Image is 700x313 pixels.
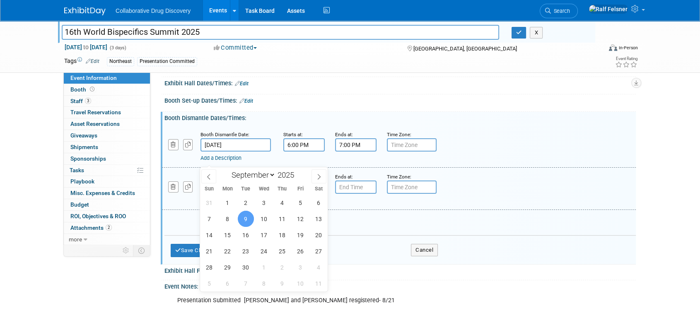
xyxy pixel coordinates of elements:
a: Budget [64,199,150,210]
a: Staff3 [64,96,150,107]
img: Ralf Felsner [589,5,628,14]
div: Presentation Committed [137,57,197,66]
span: Shipments [70,144,98,150]
span: Tasks [70,167,84,173]
small: Starts at: [283,132,303,137]
span: September 7, 2025 [201,211,217,227]
a: ROI, Objectives & ROO [64,211,150,222]
span: [DATE] [DATE] [64,43,108,51]
span: September 30, 2025 [238,259,254,275]
input: Time Zone [387,181,437,194]
a: more [64,234,150,245]
span: September 15, 2025 [220,227,236,243]
span: September 12, 2025 [292,211,309,227]
input: Time Zone [387,138,437,152]
span: September 2, 2025 [238,195,254,211]
span: September 8, 2025 [220,211,236,227]
span: September 25, 2025 [274,243,290,259]
span: Playbook [70,178,94,185]
a: Asset Reservations [64,118,150,130]
a: Attachments2 [64,222,150,234]
button: Cancel [411,244,438,256]
span: Event Information [70,75,117,81]
span: Wed [255,186,273,192]
td: Tags [64,57,99,66]
small: Time Zone: [387,132,411,137]
span: October 9, 2025 [274,275,290,291]
a: Playbook [64,176,150,187]
td: Toggle Event Tabs [133,245,150,256]
input: Year [275,170,300,180]
span: September 4, 2025 [274,195,290,211]
span: Mon [218,186,237,192]
a: Travel Reservations [64,107,150,118]
span: September 21, 2025 [201,243,217,259]
td: Personalize Event Tab Strip [119,245,133,256]
span: Sun [200,186,218,192]
span: October 7, 2025 [238,275,254,291]
div: Event Rating [615,57,637,61]
a: Add a Description [200,155,241,161]
span: September 24, 2025 [256,243,272,259]
button: Committed [211,43,260,52]
span: August 31, 2025 [201,195,217,211]
span: September 18, 2025 [274,227,290,243]
span: [GEOGRAPHIC_DATA], [GEOGRAPHIC_DATA] [413,46,517,52]
a: Event Information [64,72,150,84]
span: October 3, 2025 [292,259,309,275]
a: Shipments [64,142,150,153]
span: ROI, Objectives & ROO [70,213,126,219]
input: Start Time [283,138,325,152]
span: more [69,236,82,243]
a: Giveaways [64,130,150,141]
span: October 2, 2025 [274,259,290,275]
button: Save Changes [171,244,222,257]
span: October 4, 2025 [311,259,327,275]
div: Exhibit Hall Floor Plan: [164,265,636,275]
span: October 5, 2025 [201,275,217,291]
span: Sat [309,186,328,192]
div: Event Notes: [164,280,636,291]
span: September 27, 2025 [311,243,327,259]
span: Tue [237,186,255,192]
input: End Time [335,138,377,152]
a: Sponsorships [64,153,150,164]
a: Misc. Expenses & Credits [64,188,150,199]
div: In-Person [618,45,638,51]
span: Collaborative Drug Discovery [116,7,191,14]
span: September 29, 2025 [220,259,236,275]
span: October 6, 2025 [220,275,236,291]
span: September 28, 2025 [201,259,217,275]
span: September 22, 2025 [220,243,236,259]
small: Ends at: [335,132,353,137]
span: September 20, 2025 [311,227,327,243]
div: Event Format [553,43,638,55]
a: Edit [235,81,249,87]
span: September 16, 2025 [238,227,254,243]
span: September 26, 2025 [292,243,309,259]
img: ExhibitDay [64,7,106,15]
span: September 23, 2025 [238,243,254,259]
div: Northeast [107,57,134,66]
span: Booth not reserved yet [88,86,96,92]
input: Date [200,138,271,152]
span: Asset Reservations [70,120,120,127]
span: Giveaways [70,132,97,139]
span: September 11, 2025 [274,211,290,227]
span: September 19, 2025 [292,227,309,243]
span: Attachments [70,224,112,231]
span: September 17, 2025 [256,227,272,243]
span: Booth [70,86,96,93]
a: Edit [86,58,99,64]
span: Sponsorships [70,155,106,162]
span: October 8, 2025 [256,275,272,291]
span: September 14, 2025 [201,227,217,243]
span: Travel Reservations [70,109,121,116]
span: September 9, 2025 [238,211,254,227]
span: Fri [291,186,309,192]
div: Exhibit Hall Dates/Times: [164,77,636,88]
div: Booth Dismantle Dates/Times: [164,112,636,122]
a: Edit [239,98,253,104]
input: End Time [335,181,377,194]
span: October 1, 2025 [256,259,272,275]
